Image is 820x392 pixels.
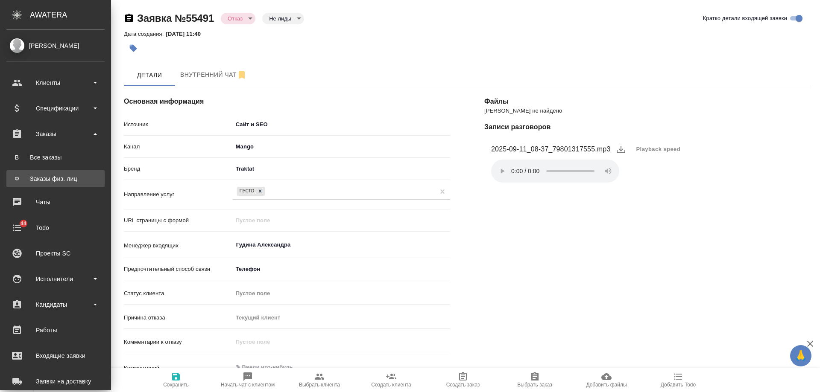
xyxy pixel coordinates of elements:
div: Заказы физ. лиц [11,174,100,183]
a: Заявка №55491 [137,12,214,24]
div: [PERSON_NAME] [6,41,105,50]
div: Входящие заявки [6,349,105,362]
div: Traktat [233,162,450,176]
p: Дата создания: [124,31,166,37]
p: Комментарии к отказу [124,338,233,346]
a: Чаты [2,192,109,213]
div: Отказ [221,13,255,24]
p: URL страницы с формой [124,216,233,225]
span: Playback speed [636,145,681,154]
a: Заявки на доставку [2,371,109,392]
p: Статус клиента [124,289,233,298]
span: Начать чат с клиентом [221,382,275,388]
a: 44Todo [2,217,109,238]
div: Чаты [6,196,105,209]
h4: Файлы [484,96,811,107]
div: AWATERA [30,6,111,23]
div: Заказы [6,128,105,140]
span: Кратко детали входящей заявки [703,14,787,23]
svg: Отписаться [237,70,247,80]
span: Выбрать заказ [517,382,552,388]
div: Пустое поле [233,286,450,301]
button: Отказ [225,15,245,22]
button: Добавить Todo [642,368,714,392]
div: Пустое поле [236,289,440,298]
h4: Записи разговоров [484,122,811,132]
figcaption: 2025-09-11_08-37_79801317555.mp3 [491,144,611,154]
span: Создать клиента [371,382,411,388]
div: Работы [6,324,105,337]
button: Сохранить [140,368,212,392]
span: Сохранить [163,382,189,388]
p: [PERSON_NAME] не найдено [484,107,811,115]
div: Телефон [233,262,450,276]
button: Выбрать клиента [284,368,355,392]
p: Комментарий [124,364,233,372]
div: Все заказы [11,153,100,162]
div: Todo [6,221,105,234]
div: Проекты SC [6,247,105,260]
h4: Основная информация [124,96,450,107]
button: Не лиды [266,15,294,22]
button: Выбрать заказ [499,368,571,392]
audio: Ваш браузер не поддерживает элемент . [491,160,619,183]
div: ПУСТО [237,187,256,196]
p: Канал [124,142,233,151]
button: Open [445,244,447,246]
button: Скопировать ссылку [124,13,134,23]
div: Заявки на доставку [6,375,105,388]
button: Playback [631,140,686,159]
div: Спецификации [6,102,105,115]
p: Причина отказа [124,314,233,322]
button: download [611,139,631,160]
p: Источник [124,120,233,129]
button: Добавить тэг [124,39,143,58]
a: ВВсе заказы [6,149,105,166]
a: Проекты SC [2,243,109,264]
div: Mango [233,139,450,154]
span: Добавить Todo [661,382,696,388]
input: Пустое поле [233,311,450,324]
p: Предпочтительный способ связи [124,265,233,273]
p: Бренд [124,165,233,173]
input: Пустое поле [233,214,450,226]
button: Создать заказ [427,368,499,392]
div: Кандидаты [6,298,105,311]
span: Внутренний чат [180,70,247,80]
button: Создать клиента [355,368,427,392]
input: Пустое поле [233,336,450,348]
div: Отказ [262,13,304,24]
p: Менеджер входящих [124,241,233,250]
button: Добавить файлы [571,368,642,392]
span: Выбрать клиента [299,382,340,388]
span: 44 [15,219,32,228]
a: ФЗаказы физ. лиц [6,170,105,187]
span: Детали [129,70,170,81]
div: Сайт и SEO [233,117,450,132]
div: Исполнители [6,273,105,285]
p: [DATE] 11:40 [166,31,207,37]
p: Направление услуг [124,190,233,199]
span: 🙏 [794,347,808,365]
span: Создать заказ [446,382,480,388]
div: Клиенты [6,76,105,89]
span: Добавить файлы [586,382,627,388]
button: Начать чат с клиентом [212,368,284,392]
a: Входящие заявки [2,345,109,366]
button: 🙏 [790,345,811,366]
a: Работы [2,319,109,341]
